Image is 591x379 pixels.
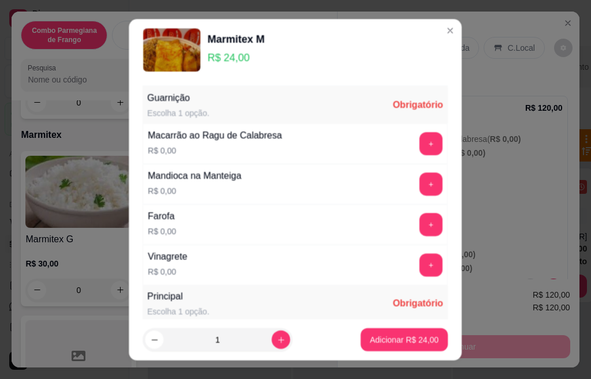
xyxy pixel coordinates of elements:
div: Escolha 1 opção. [148,107,210,119]
div: Vinagrete [148,250,188,264]
p: R$ 0,00 [148,145,282,156]
button: decrease-product-quantity [145,330,164,348]
button: add [420,253,443,276]
button: Close [441,21,459,40]
img: product-image [143,28,201,72]
div: Marmitex M [208,31,265,47]
div: Obrigatório [393,98,443,112]
button: add [420,213,443,236]
div: Farofa [148,209,177,223]
p: R$ 0,00 [148,185,242,197]
div: Mandioca na Manteiga [148,169,242,183]
p: Adicionar R$ 24,00 [370,333,439,345]
p: R$ 0,00 [148,226,177,237]
div: Guarnição [148,91,210,105]
button: increase-product-quantity [272,330,290,348]
div: Escolha 1 opção. [148,306,210,317]
div: Obrigatório [393,297,443,310]
p: R$ 0,00 [148,266,188,277]
p: R$ 24,00 [208,50,265,66]
div: Principal [148,290,210,303]
button: add [420,132,443,155]
button: add [420,172,443,196]
button: Adicionar R$ 24,00 [361,328,448,351]
div: Macarrão ao Ragu de Calabresa [148,129,282,142]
